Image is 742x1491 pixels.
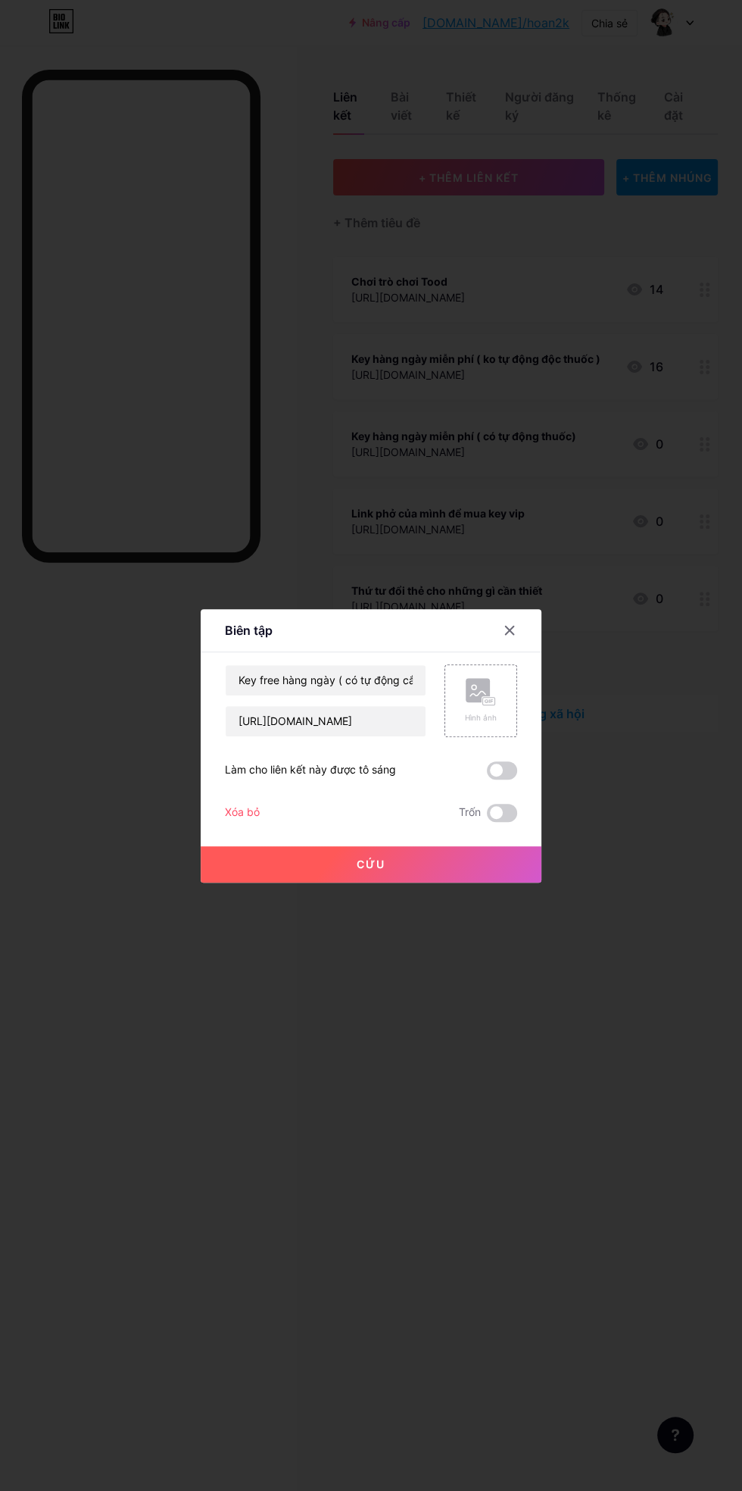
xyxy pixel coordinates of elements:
[201,846,541,883] button: Cứu
[465,713,497,722] font: Hình ảnh
[226,706,426,736] input: URL
[225,763,396,776] font: Làm cho liên kết này được tô sáng
[459,805,481,818] font: Trốn
[225,623,273,638] font: Biên tập
[357,858,385,871] font: Cứu
[225,805,260,818] font: Xóa bỏ
[226,665,426,695] input: Tiêu đề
